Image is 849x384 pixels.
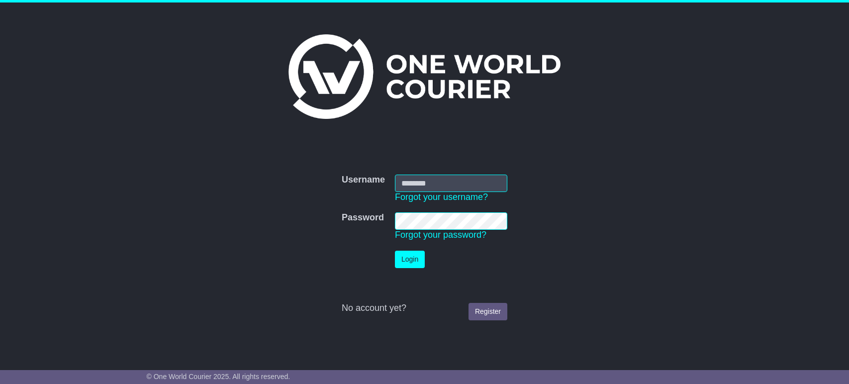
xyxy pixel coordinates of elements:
[147,373,290,381] span: © One World Courier 2025. All rights reserved.
[342,175,385,186] label: Username
[395,251,425,268] button: Login
[342,212,384,223] label: Password
[342,303,507,314] div: No account yet?
[288,34,560,119] img: One World
[395,192,488,202] a: Forgot your username?
[469,303,507,320] a: Register
[395,230,486,240] a: Forgot your password?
